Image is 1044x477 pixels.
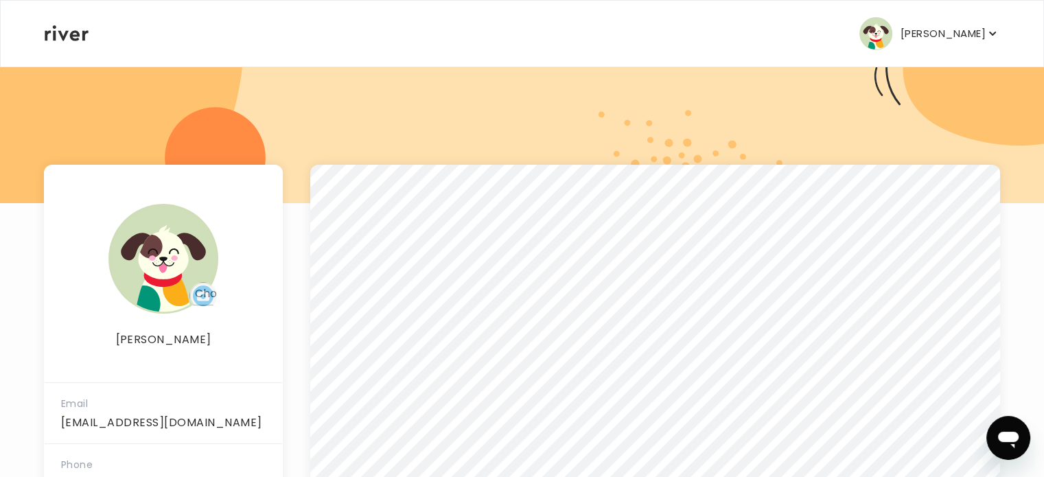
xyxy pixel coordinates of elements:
[61,413,266,432] p: [EMAIL_ADDRESS][DOMAIN_NAME]
[859,17,892,50] img: user avatar
[61,458,93,472] span: Phone
[901,24,986,43] p: [PERSON_NAME]
[986,416,1030,460] iframe: Button to launch messaging window, conversation in progress
[45,330,282,349] p: [PERSON_NAME]
[859,17,999,50] button: user avatar[PERSON_NAME]
[108,204,218,314] img: user avatar
[61,397,88,410] span: Email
